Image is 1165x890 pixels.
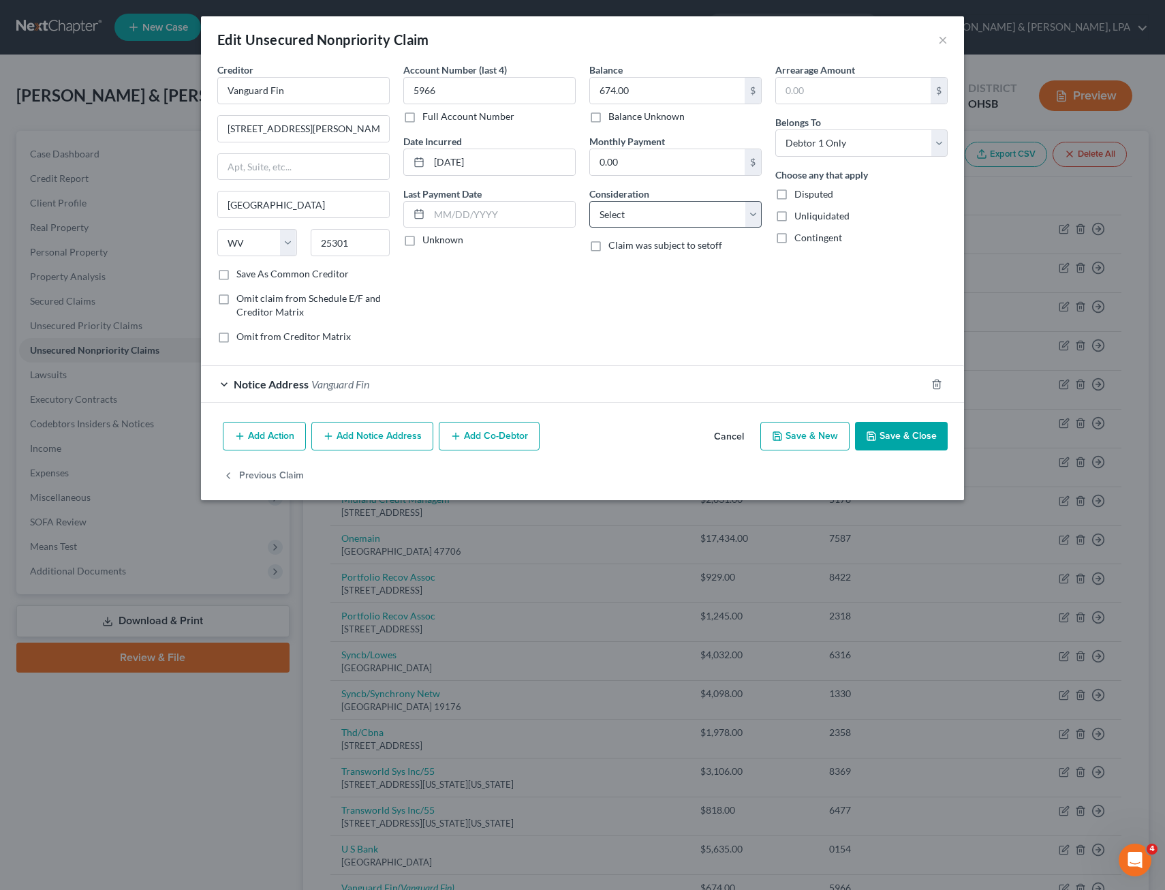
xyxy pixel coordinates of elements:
[776,78,931,104] input: 0.00
[403,187,482,201] label: Last Payment Date
[217,77,390,104] input: Search creditor by name...
[217,30,429,49] div: Edit Unsecured Nonpriority Claim
[590,78,745,104] input: 0.00
[589,63,623,77] label: Balance
[589,187,649,201] label: Consideration
[403,77,576,104] input: XXXX
[403,63,507,77] label: Account Number (last 4)
[938,31,948,48] button: ×
[931,78,947,104] div: $
[794,232,842,243] span: Contingent
[745,149,761,175] div: $
[311,422,433,450] button: Add Notice Address
[608,239,722,251] span: Claim was subject to setoff
[429,149,575,175] input: MM/DD/YYYY
[403,134,462,149] label: Date Incurred
[223,461,304,490] button: Previous Claim
[311,378,369,390] span: Vanguard Fin
[794,210,850,221] span: Unliquidated
[439,422,540,450] button: Add Co-Debtor
[855,422,948,450] button: Save & Close
[218,154,389,180] input: Apt, Suite, etc...
[760,422,850,450] button: Save & New
[236,331,351,342] span: Omit from Creditor Matrix
[794,188,833,200] span: Disputed
[775,63,855,77] label: Arrearage Amount
[236,292,381,318] span: Omit claim from Schedule E/F and Creditor Matrix
[589,134,665,149] label: Monthly Payment
[608,110,685,123] label: Balance Unknown
[590,149,745,175] input: 0.00
[422,233,463,247] label: Unknown
[236,267,349,281] label: Save As Common Creditor
[223,422,306,450] button: Add Action
[1147,844,1158,855] span: 4
[775,168,868,182] label: Choose any that apply
[745,78,761,104] div: $
[429,202,575,228] input: MM/DD/YYYY
[703,423,755,450] button: Cancel
[217,64,253,76] span: Creditor
[234,378,309,390] span: Notice Address
[422,110,514,123] label: Full Account Number
[218,191,389,217] input: Enter city...
[218,116,389,142] input: Enter address...
[311,229,390,256] input: Enter zip...
[1119,844,1151,876] iframe: Intercom live chat
[775,117,821,128] span: Belongs To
